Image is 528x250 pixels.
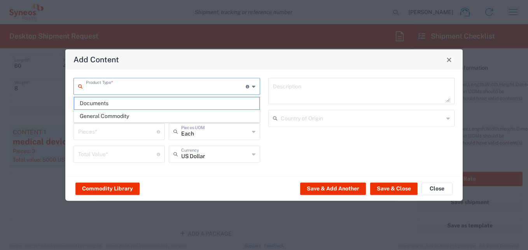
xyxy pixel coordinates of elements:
[300,182,366,195] button: Save & Add Another
[75,182,140,195] button: Commodity Library
[74,110,259,122] span: General Commodity
[73,54,119,65] h4: Add Content
[74,97,259,109] span: Documents
[370,182,418,195] button: Save & Close
[444,54,455,65] button: Close
[421,182,453,195] button: Close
